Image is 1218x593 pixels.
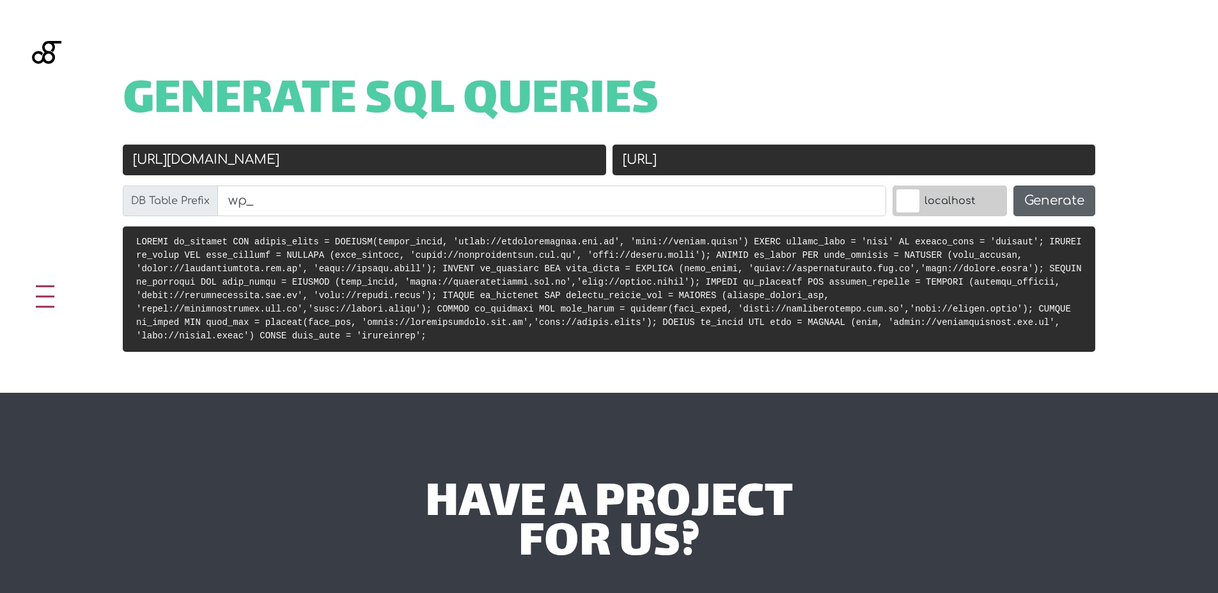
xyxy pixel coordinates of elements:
[136,237,1082,341] code: LOREMI do_sitamet CON adipis_elits = DOEIUSM(tempor_incid, 'utlab://etdoloremagnaa.eni.ad', 'mini...
[230,485,988,565] div: have a project for us?
[123,145,606,175] input: Old URL
[123,186,218,216] label: DB Table Prefix
[613,145,1096,175] input: New URL
[1013,186,1095,216] button: Generate
[217,186,886,216] input: wp_
[123,82,659,122] span: Generate SQL Queries
[32,41,61,137] img: Blackgate
[893,186,1007,216] label: localhost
